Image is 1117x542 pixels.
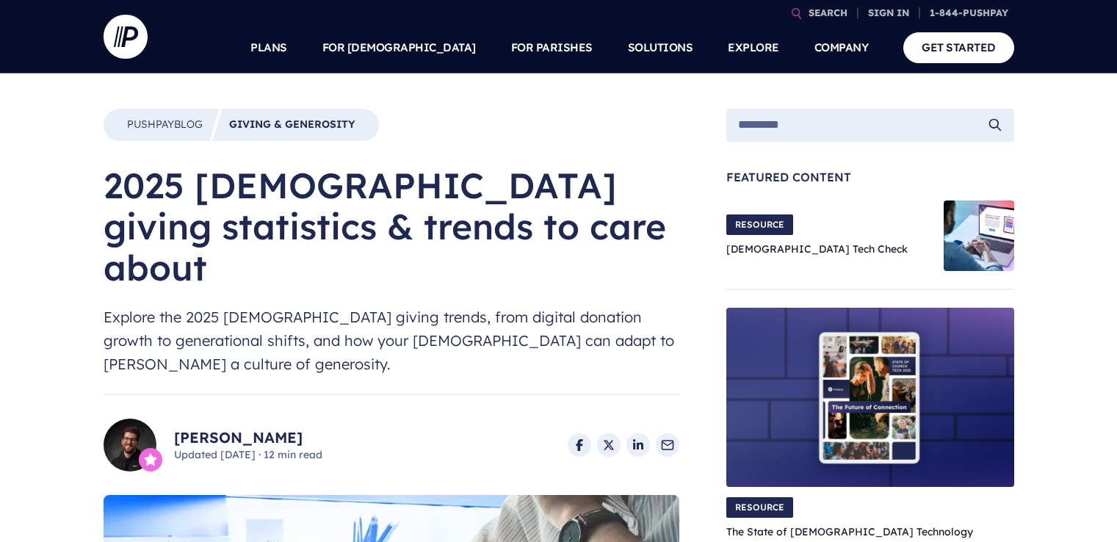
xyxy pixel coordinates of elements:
span: Featured Content [726,171,1014,183]
span: Explore the 2025 [DEMOGRAPHIC_DATA] giving trends, from digital donation growth to generational s... [104,306,679,376]
img: Jonathan Louvis [104,419,156,471]
span: · [259,448,261,461]
a: [PERSON_NAME] [174,427,322,448]
a: The State of [DEMOGRAPHIC_DATA] Technology [726,525,973,538]
a: Share on Facebook [568,433,591,457]
a: [DEMOGRAPHIC_DATA] Tech Check [726,242,908,256]
span: RESOURCE [726,497,793,518]
span: Updated [DATE] 12 min read [174,448,322,463]
img: Church Tech Check Blog Hero Image [944,200,1014,271]
a: FOR [DEMOGRAPHIC_DATA] [322,22,476,73]
a: GET STARTED [903,32,1014,62]
h1: 2025 [DEMOGRAPHIC_DATA] giving statistics & trends to care about [104,165,679,288]
span: Pushpay [127,118,174,131]
a: Giving & Generosity [229,118,355,132]
a: Share on X [597,433,621,457]
a: Share on LinkedIn [626,433,650,457]
span: RESOURCE [726,214,793,235]
a: FOR PARISHES [511,22,593,73]
a: Share via Email [656,433,679,457]
a: EXPLORE [728,22,779,73]
a: PushpayBlog [127,118,203,132]
a: SOLUTIONS [628,22,693,73]
a: PLANS [250,22,287,73]
a: COMPANY [814,22,869,73]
